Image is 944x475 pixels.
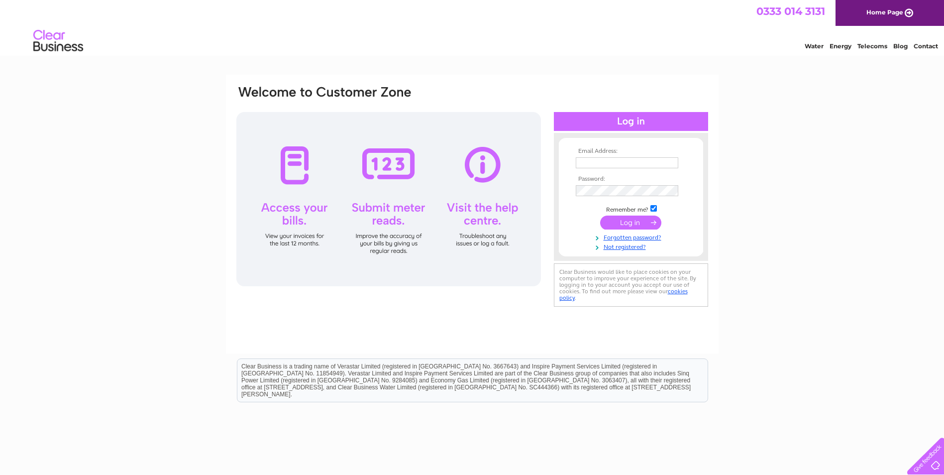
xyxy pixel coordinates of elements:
[237,5,708,48] div: Clear Business is a trading name of Verastar Limited (registered in [GEOGRAPHIC_DATA] No. 3667643...
[559,288,688,301] a: cookies policy
[573,204,689,214] td: Remember me?
[756,5,825,17] a: 0333 014 3131
[893,42,908,50] a: Blog
[576,241,689,251] a: Not registered?
[576,232,689,241] a: Forgotten password?
[33,26,84,56] img: logo.png
[600,216,661,230] input: Submit
[554,263,708,307] div: Clear Business would like to place cookies on your computer to improve your experience of the sit...
[914,42,938,50] a: Contact
[857,42,887,50] a: Telecoms
[805,42,824,50] a: Water
[830,42,851,50] a: Energy
[573,176,689,183] th: Password:
[573,148,689,155] th: Email Address:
